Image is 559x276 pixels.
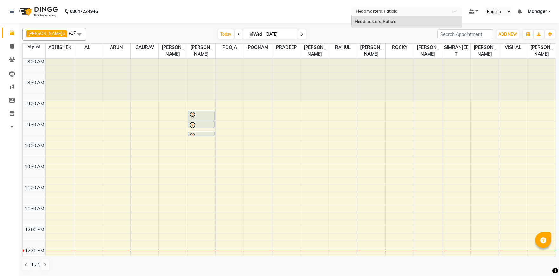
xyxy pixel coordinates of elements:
span: SIMRANJEET [442,44,470,58]
span: [PERSON_NAME] [159,44,187,58]
span: ALI [74,44,102,52]
a: x [62,31,65,36]
span: [PERSON_NAME] [357,44,385,58]
div: 10:00 AM [24,142,45,149]
span: RAHUL [329,44,357,52]
span: [PERSON_NAME] [471,44,499,58]
div: [PERSON_NAME], TK01, 09:45 AM-09:50 AM, WX-UA-RC - Waxing Under Arms - Premium [188,132,214,136]
span: Headmasters, Patiala [355,19,397,24]
iframe: chat widget [532,251,553,270]
span: Manager [528,8,547,15]
span: ABHISHEK [46,44,74,52]
div: Stylist [23,44,45,50]
span: 1 / 1 [31,262,40,268]
div: [PERSON_NAME], TK01, 09:30 AM-09:40 AM, WX-FA-RC - Waxing Full Arms - Premium [188,121,214,128]
span: +17 [68,31,81,36]
div: 8:00 AM [26,59,45,65]
span: [PERSON_NAME] [414,44,442,58]
div: 11:00 AM [24,184,45,191]
span: [PERSON_NAME] [187,44,215,58]
span: ADD NEW [498,32,517,37]
span: PRADEEP [272,44,300,52]
span: ARUN [102,44,130,52]
input: Search Appointment [437,29,493,39]
div: 9:00 AM [26,100,45,107]
div: 12:00 PM [24,226,45,233]
span: Wed [248,32,263,37]
span: VISHAL [499,44,527,52]
div: 12:30 PM [24,247,45,254]
ng-dropdown-panel: Options list [351,16,462,28]
div: [PERSON_NAME], TK01, 09:15 AM-09:30 AM, WX-FL-RC - Waxing Full Legs -Premium [188,111,214,121]
span: ROCKY [386,44,414,52]
div: 10:30 AM [24,163,45,170]
span: POONAM [244,44,272,52]
div: 8:30 AM [26,79,45,86]
b: 08047224946 [70,3,98,20]
span: [PERSON_NAME] [527,44,556,58]
span: POOJA [216,44,244,52]
div: 11:30 AM [24,205,45,212]
div: 9:30 AM [26,121,45,128]
span: GAURAV [131,44,158,52]
button: ADD NEW [497,30,519,39]
span: [PERSON_NAME] [300,44,328,58]
span: [PERSON_NAME] [28,31,62,36]
span: Today [218,29,234,39]
img: logo [16,3,60,20]
input: 2025-09-03 [263,30,295,39]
